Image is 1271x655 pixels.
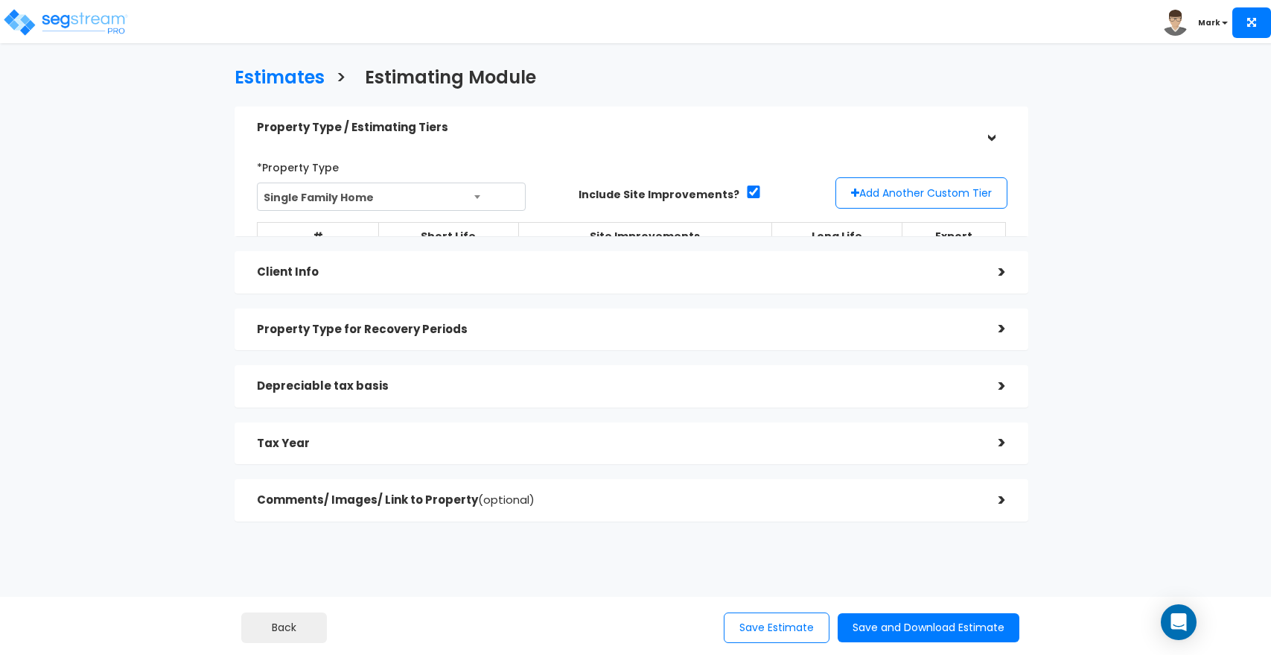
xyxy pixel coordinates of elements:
[976,375,1006,398] div: >
[1161,604,1197,640] div: Open Intercom Messenger
[1162,10,1188,36] img: avatar.png
[724,613,829,643] button: Save Estimate
[257,437,976,450] h5: Tax Year
[976,431,1006,455] div: >
[976,317,1006,341] div: >
[835,177,1007,209] button: Add Another Custom Tier
[258,222,379,250] th: #
[336,68,346,91] h3: >
[257,183,526,211] span: Single Family Home
[257,266,976,279] h5: Client Info
[902,222,1005,250] th: Export
[257,155,339,175] label: *Property Type
[258,183,525,212] span: Single Family Home
[579,187,739,202] label: Include Site Improvements?
[235,68,325,91] h3: Estimates
[518,222,771,250] th: Site Improvements
[976,261,1006,284] div: >
[365,68,536,91] h3: Estimating Module
[979,113,1002,142] div: >
[241,613,327,643] button: Back
[478,492,535,507] span: (optional)
[257,121,976,134] h5: Property Type / Estimating Tiers
[1198,17,1220,28] b: Mark
[354,53,536,98] a: Estimating Module
[838,613,1019,642] button: Save and Download Estimate
[379,222,519,250] th: Short Life
[772,222,902,250] th: Long Life
[223,53,325,98] a: Estimates
[976,489,1006,512] div: >
[257,323,976,336] h5: Property Type for Recovery Periods
[257,494,976,507] h5: Comments/ Images/ Link to Property
[2,7,129,37] img: logo_pro_r.png
[257,380,976,393] h5: Depreciable tax basis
